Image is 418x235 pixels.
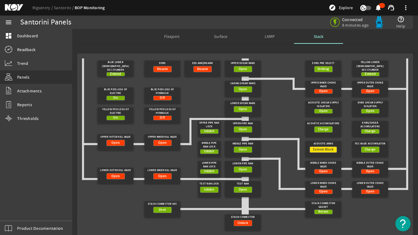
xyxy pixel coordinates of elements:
div: Lower Pipe Ram Lock [199,161,219,169]
div: EHBS/Shear Accumulators [354,121,386,129]
span: On [113,95,118,101]
span: Unlock [237,220,248,226]
span: Open [239,106,247,112]
span: Extend [365,71,375,77]
div: Blue Pod Loss of Electric [99,88,132,96]
div: Upper Outer Choke Valve [354,81,386,89]
div: Upper Pipe Ram Lock [199,121,219,129]
div: Blue Lower [DEMOGRAPHIC_DATA] Sec Cylinder [99,61,132,72]
div: Lower Shear Rams [227,101,259,106]
div: EHBS Shear Supply Isolation [354,101,386,109]
span: Disarm [197,66,208,72]
mat-icon: help_outline [397,16,405,23]
span: Open [158,140,166,146]
span: Dashboard [17,33,38,39]
span: Vent [159,207,166,213]
div: Upper Inner Kill Valve [146,134,179,140]
div: Acoustic Arms [307,141,340,147]
span: Open [239,166,247,173]
mat-icon: menu [5,19,12,26]
span: Extend-Block [313,147,334,153]
div: Yellow Pod Loss of Electric [99,107,132,116]
span: Open [239,147,247,153]
div: Lower Outer Kill Valve [99,168,132,173]
span: Open [239,126,247,132]
div: Upper Pipe Ram [227,121,259,126]
a: BOP Monitoring [75,5,105,11]
span: Explore [339,5,353,11]
span: Reports [17,102,32,108]
span: Retain [318,209,329,215]
span: Readback [17,47,35,53]
span: Inhibit [204,187,214,193]
div: Upper Inner Choke Valve [307,81,340,89]
div: Casing Shear Rams [227,81,259,86]
span: Charge [365,147,376,153]
a: Rigsentry [32,5,54,10]
div: Acoustic Accumulators [307,121,340,126]
div: Middle Outer Choke Valve [354,161,386,169]
span: Open [158,173,166,179]
div: FSC Valve Accumulator [354,141,386,147]
span: Inhibit [204,168,214,174]
span: Stack [314,34,323,39]
span: Product Documentation [17,225,63,231]
button: Explore [326,3,355,13]
div: Lower Inner Choke Valve [307,181,340,189]
div: Stack Connector [227,214,259,220]
mat-icon: notifications [375,4,382,11]
div: Lower Inner Kill Valve [146,168,179,173]
div: Upper Outer Kill Valve [99,134,132,140]
span: Charge [318,126,329,132]
span: Flexjoint [164,34,180,39]
span: Charge [365,128,376,134]
span: Open [319,188,327,195]
div: EHBS Pre Select [307,61,340,66]
div: Upper Shear Rams [227,61,259,66]
div: Yellow Pod Loss of Hydraulic [146,107,179,116]
div: EDS Arm/Disarm [186,61,219,66]
span: Disarm [157,66,168,72]
span: Open [239,187,247,193]
span: Trend [17,60,28,66]
span: Open [111,173,120,179]
div: Test Ram Lock [199,181,219,187]
button: more_vert [398,0,413,15]
div: EHBS [146,61,179,66]
span: Open [366,188,374,195]
span: 8 minutes ago [342,22,369,28]
span: Panels [17,74,30,80]
span: Surface [214,34,227,39]
span: Open [111,140,120,146]
mat-icon: support_agent [387,4,395,11]
span: Inhibit [204,128,214,134]
span: Open [366,88,374,94]
span: Open [319,168,327,174]
div: Lower Outer Choke Valve [354,181,386,189]
div: Middle Pipe Ram Lock [199,141,219,149]
span: Off [160,95,165,101]
div: Acoustic Shear Supply Isolation [307,101,340,109]
span: Open [366,108,374,114]
span: Open [319,88,327,94]
span: Off [160,115,165,121]
a: Santorini [54,5,75,10]
span: Help [396,23,405,29]
div: Middle Inner Choke Valve [307,161,340,169]
span: Thresholds [17,115,39,121]
button: Open Resource Center [395,216,411,231]
span: Connected [342,17,369,22]
mat-icon: explore [329,4,336,11]
div: Stack Connector Gasket [307,201,340,210]
span: Drilling [318,66,329,72]
span: Open [319,108,327,114]
mat-icon: dashboard [5,32,12,39]
span: LMRP [265,34,275,39]
span: Open [366,168,374,174]
span: Open [239,86,247,92]
div: Lower Pipe Ram [227,161,259,166]
span: Inhibit [204,148,214,155]
div: Blue Pod Loss of Hydraulic [146,88,179,96]
div: Santorini Panels [20,19,71,25]
div: Test Ram [227,181,259,187]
